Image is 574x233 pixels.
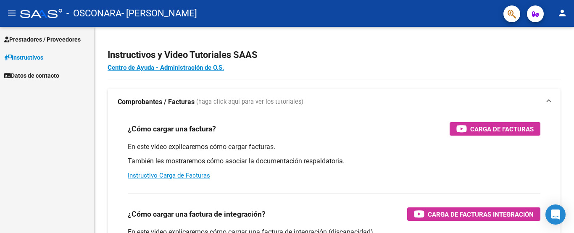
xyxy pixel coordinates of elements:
div: Open Intercom Messenger [545,204,566,225]
button: Carga de Facturas [450,122,540,136]
span: (haga click aquí para ver los tutoriales) [196,97,303,107]
p: También les mostraremos cómo asociar la documentación respaldatoria. [128,157,540,166]
button: Carga de Facturas Integración [407,207,540,221]
p: En este video explicaremos cómo cargar facturas. [128,142,540,152]
mat-icon: person [557,8,567,18]
mat-expansion-panel-header: Comprobantes / Facturas (haga click aquí para ver los tutoriales) [108,89,561,115]
mat-icon: menu [7,8,17,18]
span: Carga de Facturas [470,124,534,134]
span: Prestadores / Proveedores [4,35,81,44]
span: Carga de Facturas Integración [428,209,534,220]
strong: Comprobantes / Facturas [118,97,195,107]
span: - OSCONARA [66,4,121,23]
a: Centro de Ayuda - Administración de O.S. [108,64,224,71]
span: - [PERSON_NAME] [121,4,197,23]
a: Instructivo Carga de Facturas [128,172,210,179]
h2: Instructivos y Video Tutoriales SAAS [108,47,561,63]
h3: ¿Cómo cargar una factura? [128,123,216,135]
h3: ¿Cómo cargar una factura de integración? [128,208,266,220]
span: Datos de contacto [4,71,59,80]
span: Instructivos [4,53,43,62]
